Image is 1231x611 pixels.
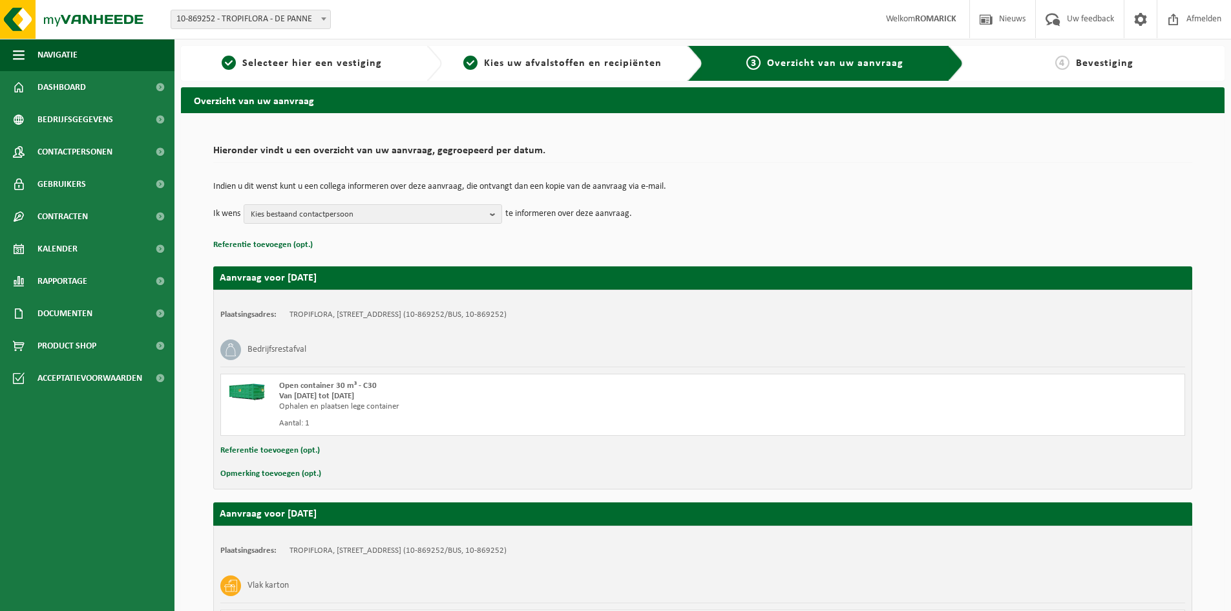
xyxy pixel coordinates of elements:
[37,297,92,330] span: Documenten
[213,237,313,253] button: Referentie toevoegen (opt.)
[181,87,1225,113] h2: Overzicht van uw aanvraag
[171,10,330,28] span: 10-869252 - TROPIFLORA - DE PANNE
[220,442,320,459] button: Referentie toevoegen (opt.)
[247,575,289,596] h3: Vlak karton
[187,56,416,71] a: 1Selecteer hier een vestiging
[220,466,321,482] button: Opmerking toevoegen (opt.)
[227,381,266,400] img: HK-XC-30-GN-00.png
[279,402,755,412] div: Ophalen en plaatsen lege container
[222,56,236,70] span: 1
[213,145,1192,163] h2: Hieronder vindt u een overzicht van uw aanvraag, gegroepeerd per datum.
[448,56,677,71] a: 2Kies uw afvalstoffen en recipiënten
[279,392,354,400] strong: Van [DATE] tot [DATE]
[37,136,112,168] span: Contactpersonen
[220,310,277,319] strong: Plaatsingsadres:
[213,204,240,224] p: Ik wens
[289,546,507,556] td: TROPIFLORA, [STREET_ADDRESS] (10-869252/BUS, 10-869252)
[171,10,331,29] span: 10-869252 - TROPIFLORA - DE PANNE
[37,330,96,362] span: Product Shop
[37,265,87,297] span: Rapportage
[242,58,382,69] span: Selecteer hier een vestiging
[37,103,113,136] span: Bedrijfsgegevens
[37,233,78,265] span: Kalender
[37,362,142,394] span: Acceptatievoorwaarden
[37,71,86,103] span: Dashboard
[279,381,377,390] span: Open container 30 m³ - C30
[220,273,317,283] strong: Aanvraag voor [DATE]
[289,310,507,320] td: TROPIFLORA, [STREET_ADDRESS] (10-869252/BUS, 10-869252)
[244,204,502,224] button: Kies bestaand contactpersoon
[37,200,88,233] span: Contracten
[484,58,662,69] span: Kies uw afvalstoffen en recipiënten
[746,56,761,70] span: 3
[915,14,956,24] strong: ROMARICK
[37,39,78,71] span: Navigatie
[37,168,86,200] span: Gebruikers
[505,204,632,224] p: te informeren over deze aanvraag.
[1076,58,1133,69] span: Bevestiging
[279,418,755,429] div: Aantal: 1
[213,182,1192,191] p: Indien u dit wenst kunt u een collega informeren over deze aanvraag, die ontvangt dan een kopie v...
[1055,56,1069,70] span: 4
[220,546,277,555] strong: Plaatsingsadres:
[251,205,485,224] span: Kies bestaand contactpersoon
[247,339,306,360] h3: Bedrijfsrestafval
[220,509,317,519] strong: Aanvraag voor [DATE]
[767,58,903,69] span: Overzicht van uw aanvraag
[463,56,478,70] span: 2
